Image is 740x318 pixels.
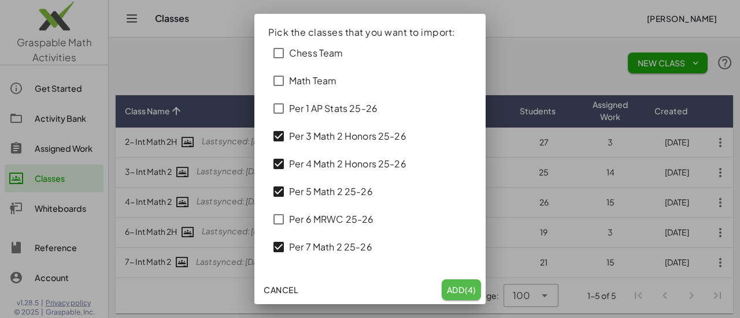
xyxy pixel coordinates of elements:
[268,25,472,261] div: Pick the classes that you want to import:
[442,279,481,300] button: Add(4)
[289,102,378,115] div: Per 1 AP Stats 25-26
[289,212,373,226] div: Per 6 MRWC 25-26
[289,46,343,60] div: Chess Team
[289,240,372,254] div: Per 7 Math 2 25-26
[259,279,302,300] button: Cancel
[264,285,298,295] span: Cancel
[289,157,406,171] div: Per 4 Math 2 Honors 25-26
[289,129,406,143] div: Per 3 Math 2 Honors 25-26
[289,74,336,88] div: Math Team
[289,185,373,199] div: Per 5 Math 2 25-26
[446,285,476,295] span: Add
[464,285,476,295] span: (4)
